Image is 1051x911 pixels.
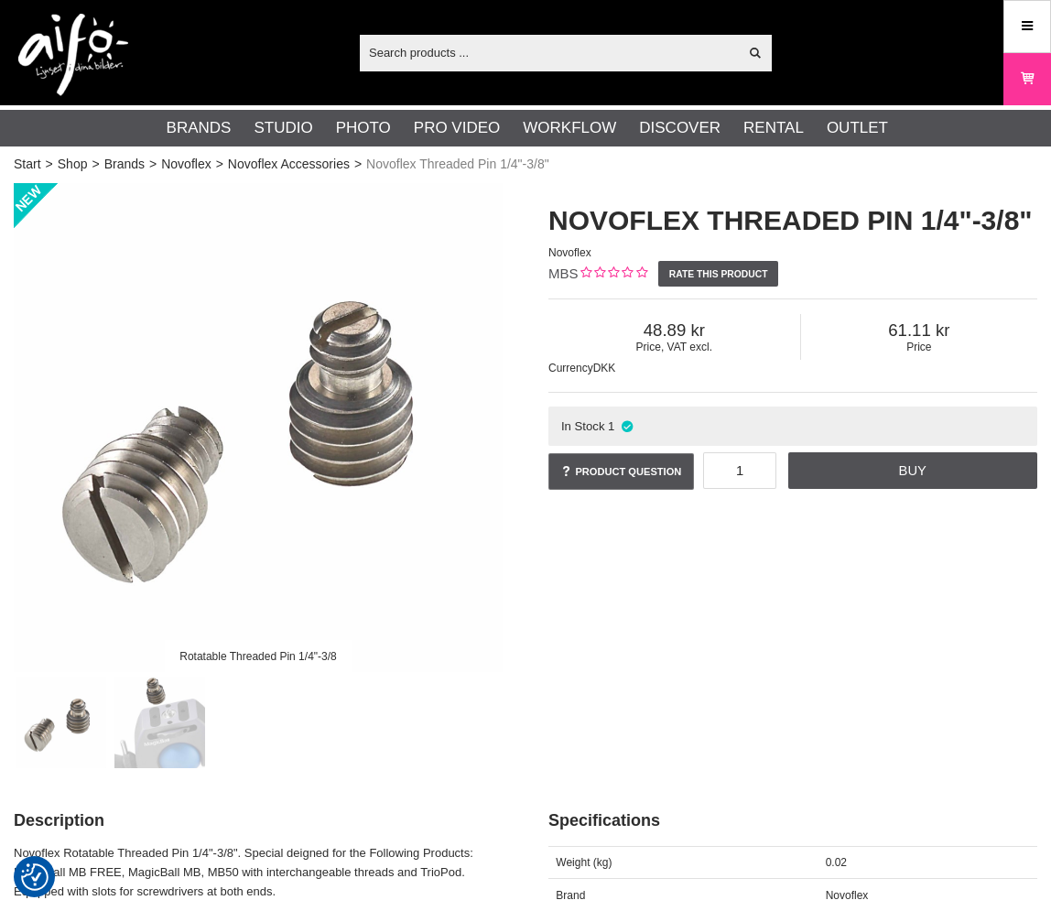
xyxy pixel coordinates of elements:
[167,116,232,140] a: Brands
[161,155,211,174] a: Novoflex
[556,856,612,869] span: Weight (kg)
[619,419,634,433] i: In stock
[14,155,41,174] a: Start
[165,640,352,672] div: Rotatable Threaded Pin 1/4"-3/8
[216,155,223,174] span: >
[548,320,800,341] span: 48.89
[46,155,53,174] span: >
[548,453,694,490] a: Product question
[548,809,1037,832] h2: Specifications
[149,155,157,174] span: >
[58,155,88,174] a: Shop
[548,341,800,353] span: Price, VAT excl.
[254,116,312,140] a: Studio
[114,677,206,768] img: Special designed for MagicBall and TrioPod
[16,677,107,768] img: Rotatable Threaded Pin 1/4"-3/8
[579,265,647,284] div: Customer rating: 0
[523,116,616,140] a: Workflow
[639,116,721,140] a: Discover
[593,362,616,374] span: DKK
[658,261,778,287] a: Rate this product
[92,155,99,174] span: >
[14,183,503,672] img: Rotatable Threaded Pin 1/4"-3/8
[18,14,128,96] img: logo.png
[548,362,593,374] span: Currency
[548,201,1037,240] h1: Novoflex Threaded Pin 1/4"-3/8"
[827,116,888,140] a: Outlet
[556,889,585,902] span: Brand
[826,856,847,869] span: 0.02
[826,889,869,902] span: Novoflex
[366,155,549,174] span: Novoflex Threaded Pin 1/4"-3/8"
[801,341,1037,353] span: Price
[21,861,49,894] button: Consent Preferences
[608,419,614,433] span: 1
[548,246,591,259] span: Novoflex
[788,452,1037,489] a: Buy
[14,844,503,901] p: Novoflex Rotatable Threaded Pin 1/4"-3/8". Special deigned for the Following Products: MagicBall ...
[14,809,503,832] h2: Description
[21,863,49,891] img: Revisit consent button
[354,155,362,174] span: >
[561,419,605,433] span: In Stock
[414,116,500,140] a: Pro Video
[228,155,350,174] a: Novoflex Accessories
[104,155,145,174] a: Brands
[548,266,579,281] span: MBS
[336,116,391,140] a: Photo
[743,116,804,140] a: Rental
[801,320,1037,341] span: 61.11
[360,38,738,66] input: Search products ...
